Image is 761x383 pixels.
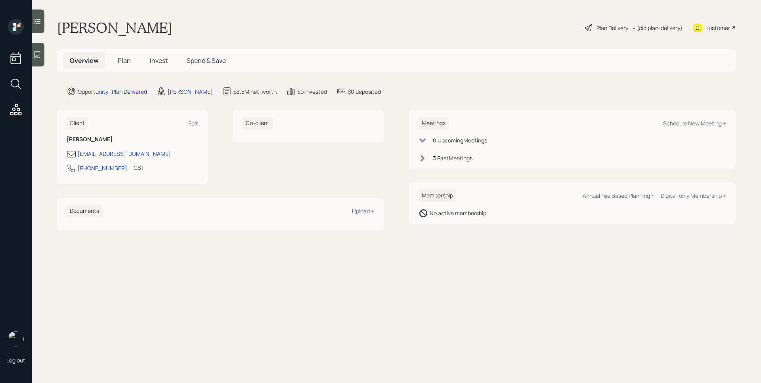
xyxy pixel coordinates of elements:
div: No active membership [430,209,486,217]
div: • (old plan-delivery) [632,24,683,32]
div: Digital-only Membership + [661,192,726,199]
div: 0 Upcoming Meeting s [433,136,487,144]
div: $3.5M net-worth [233,87,277,96]
div: Kustomer [706,24,730,32]
div: Plan Delivery [597,24,628,32]
h6: [PERSON_NAME] [67,136,198,143]
div: Upload + [352,207,374,215]
div: 3 Past Meeting s [433,154,472,162]
img: james-distasi-headshot.png [8,331,24,347]
div: Edit [188,119,198,127]
h6: Meetings [419,117,449,130]
h6: Membership [419,189,456,202]
div: [EMAIL_ADDRESS][DOMAIN_NAME] [78,150,171,158]
div: [PHONE_NUMBER] [78,164,127,172]
div: Annual Fee Based Planning + [583,192,654,199]
span: Spend & Save [187,56,226,65]
span: Plan [118,56,131,65]
h6: Co-client [243,117,273,130]
div: CST [134,163,144,172]
div: Opportunity · Plan Delivered [78,87,147,96]
span: Invest [150,56,168,65]
div: $0 invested [297,87,327,96]
div: Log out [6,356,25,364]
div: Schedule New Meeting + [663,119,726,127]
h6: Documents [67,205,102,218]
h1: [PERSON_NAME] [57,19,172,36]
div: $0 deposited [348,87,381,96]
span: Overview [70,56,99,65]
h6: Client [67,117,88,130]
div: [PERSON_NAME] [168,87,213,96]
